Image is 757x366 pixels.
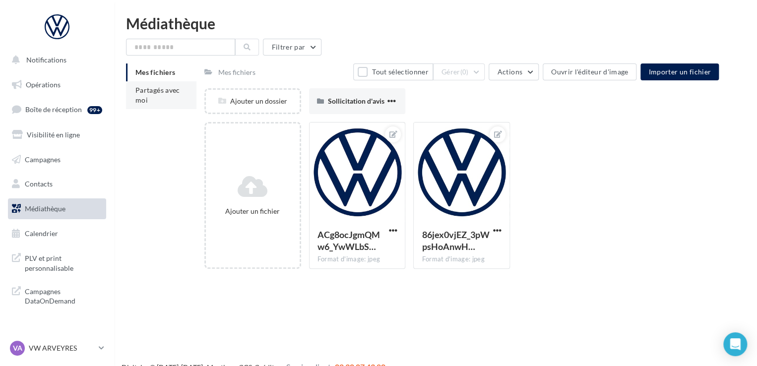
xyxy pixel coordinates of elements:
[218,67,255,77] div: Mes fichiers
[422,255,502,264] div: Format d'image: jpeg
[422,229,489,252] span: 86jex0vjEZ_3pWpsHoAnwHApBEhj9SsD4tdYS5dDgtzt1XimImDNvV27TrcySkcDxcFQAJZFp-Pgm5TkDA=s0
[8,339,106,358] a: VA VW ARVEYRES
[25,285,102,306] span: Campagnes DataOnDemand
[648,67,711,76] span: Importer un fichier
[497,67,522,76] span: Actions
[317,255,397,264] div: Format d'image: jpeg
[6,174,108,194] a: Contacts
[723,332,747,356] div: Open Intercom Messenger
[26,26,112,34] div: Domaine: [DOMAIN_NAME]
[25,180,53,188] span: Contacts
[16,16,24,24] img: logo_orange.svg
[6,149,108,170] a: Campagnes
[124,59,152,65] div: Mots-clés
[6,198,108,219] a: Médiathèque
[317,229,380,252] span: ACg8ocJgmQMw6_YwWLbSTMTkar67m33B_cEEz2jCXl_0D6UErwxY4zpS
[87,106,102,114] div: 99+
[543,63,636,80] button: Ouvrir l'éditeur d'image
[433,63,485,80] button: Gérer(0)
[640,63,719,80] button: Importer un fichier
[263,39,321,56] button: Filtrer par
[29,343,95,353] p: VW ARVEYRES
[28,16,49,24] div: v 4.0.25
[16,26,24,34] img: website_grey.svg
[27,130,80,139] span: Visibilité en ligne
[6,223,108,244] a: Calendrier
[25,204,65,213] span: Médiathèque
[210,206,296,216] div: Ajouter un fichier
[40,58,48,65] img: tab_domain_overview_orange.svg
[6,247,108,277] a: PLV et print personnalisable
[6,124,108,145] a: Visibilité en ligne
[126,16,745,31] div: Médiathèque
[25,105,82,114] span: Boîte de réception
[6,99,108,120] a: Boîte de réception99+
[25,229,58,238] span: Calendrier
[489,63,538,80] button: Actions
[135,68,175,76] span: Mes fichiers
[51,59,76,65] div: Domaine
[6,281,108,310] a: Campagnes DataOnDemand
[353,63,433,80] button: Tout sélectionner
[25,155,61,163] span: Campagnes
[13,343,22,353] span: VA
[135,86,180,104] span: Partagés avec moi
[6,50,104,70] button: Notifications
[460,68,469,76] span: (0)
[26,80,61,89] span: Opérations
[206,96,300,106] div: Ajouter un dossier
[113,58,121,65] img: tab_keywords_by_traffic_grey.svg
[6,74,108,95] a: Opérations
[26,56,66,64] span: Notifications
[25,251,102,273] span: PLV et print personnalisable
[328,97,384,105] span: Sollicitation d'avis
